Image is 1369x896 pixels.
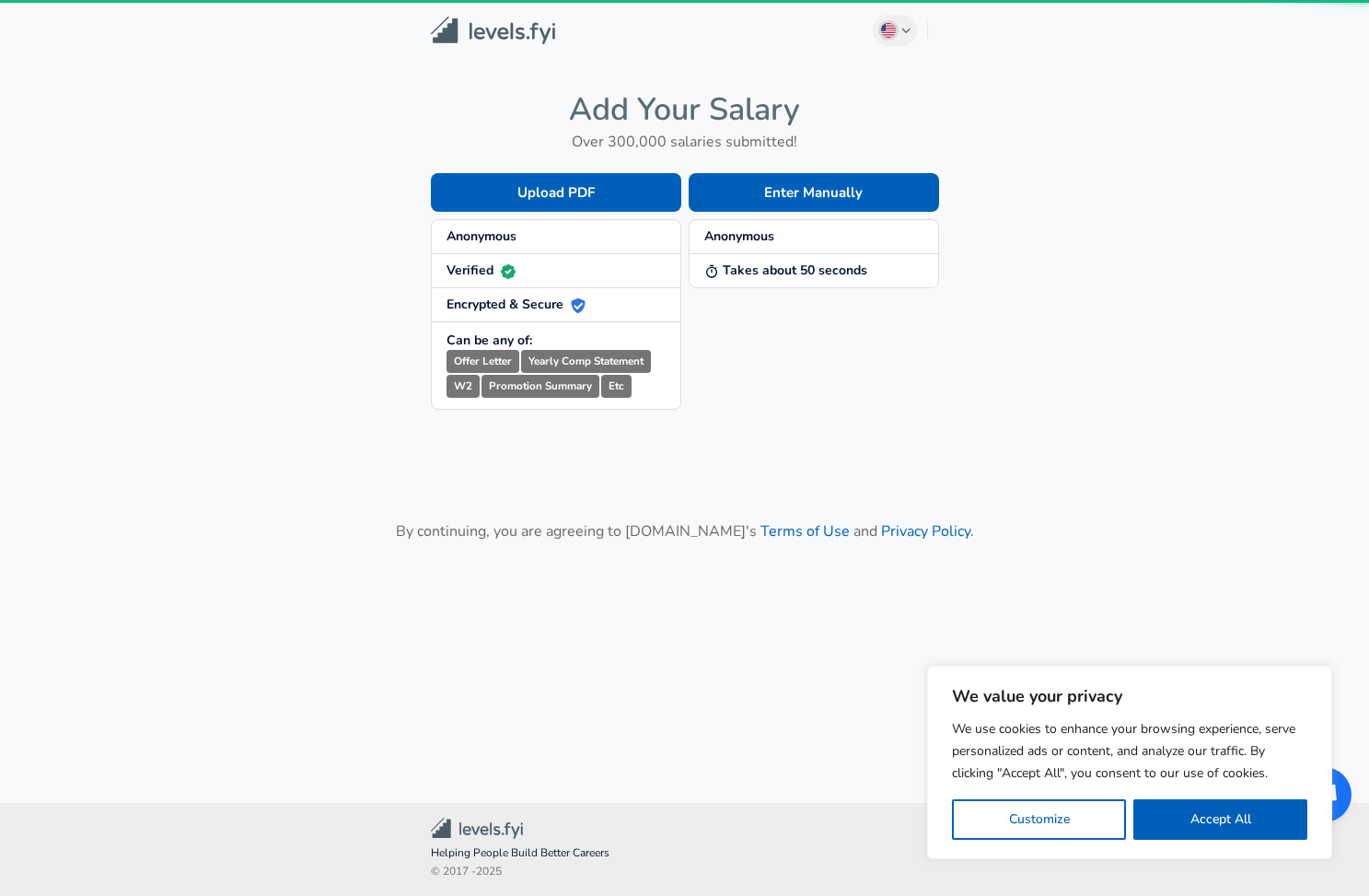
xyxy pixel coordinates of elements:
p: We use cookies to enhance your browsing experience, serve personalized ads or content, and analyz... [952,718,1307,785]
img: English (US) [881,23,896,38]
h4: Add Your Salary [431,90,939,129]
strong: Verified [447,262,516,279]
button: Customize [952,799,1126,840]
small: Promotion Summary [481,375,599,398]
small: W2 [447,375,480,398]
small: Etc [601,375,632,398]
p: We value your privacy [952,685,1307,707]
button: Enter Manually [689,173,939,212]
button: English (US) [873,15,917,46]
img: Levels.fyi [431,17,555,45]
h6: Over 300,000 salaries submitted! [431,129,939,155]
strong: Anonymous [704,227,774,245]
small: Yearly Comp Statement [521,350,651,373]
button: Accept All [1133,799,1307,840]
span: Helping People Build Better Careers [431,844,939,863]
strong: Encrypted & Secure [447,296,586,313]
img: Levels.fyi Community [431,818,523,839]
a: Privacy Policy [881,521,970,541]
small: Offer Letter [447,350,519,373]
button: Upload PDF [431,173,681,212]
strong: Takes about 50 seconds [704,262,867,279]
strong: Anonymous [447,227,516,245]
div: We value your privacy [927,666,1332,859]
a: Terms of Use [760,521,850,541]
strong: Can be any of: [447,332,532,349]
span: © 2017 - 2025 [431,863,939,881]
